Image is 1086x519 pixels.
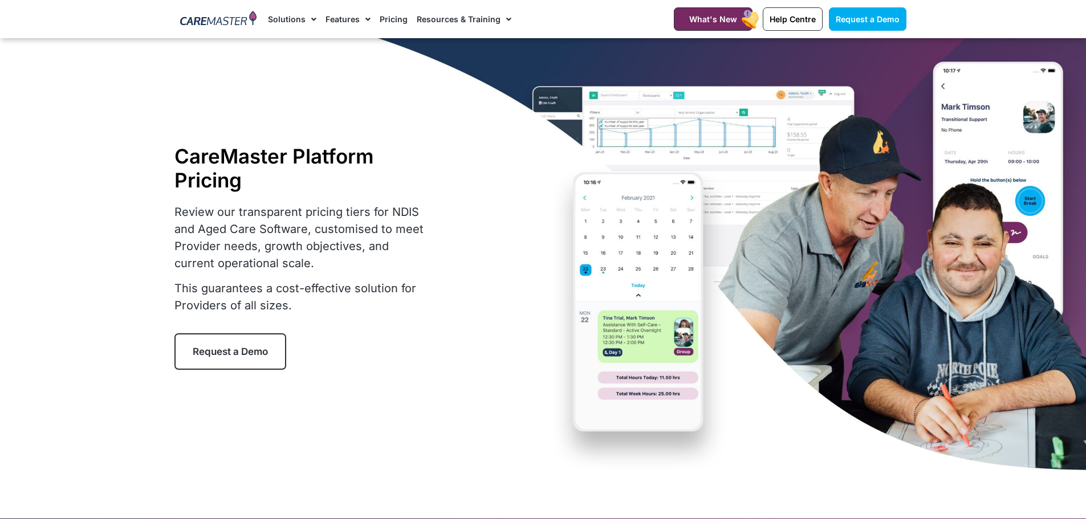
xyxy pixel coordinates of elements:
[180,11,257,28] img: CareMaster Logo
[689,14,737,24] span: What's New
[174,144,431,192] h1: CareMaster Platform Pricing
[193,346,268,357] span: Request a Demo
[174,280,431,314] p: This guarantees a cost-effective solution for Providers of all sizes.
[770,14,816,24] span: Help Centre
[174,203,431,272] p: Review our transparent pricing tiers for NDIS and Aged Care Software, customised to meet Provider...
[174,333,286,370] a: Request a Demo
[829,7,906,31] a: Request a Demo
[836,14,900,24] span: Request a Demo
[763,7,823,31] a: Help Centre
[674,7,753,31] a: What's New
